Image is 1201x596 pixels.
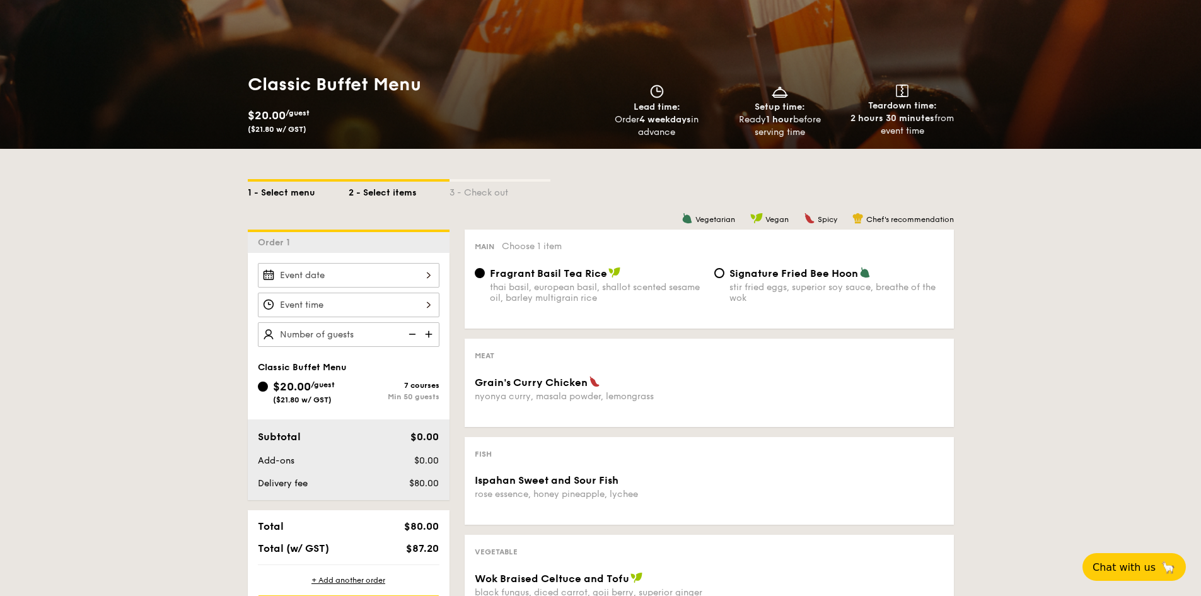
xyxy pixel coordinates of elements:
strong: 1 hour [766,114,793,125]
span: $20.00 [273,380,311,394]
div: 7 courses [349,381,439,390]
img: icon-clock.2db775ea.svg [647,85,666,98]
span: /guest [286,108,310,117]
span: Meat [475,351,494,360]
span: $87.20 [406,542,439,554]
div: rose essence, honey pineapple, lychee [475,489,704,500]
span: Classic Buffet Menu [258,362,347,373]
span: $0.00 [414,455,439,466]
span: Add-ons [258,455,294,466]
span: Fragrant Basil Tea Rice [490,267,607,279]
span: Vegetarian [695,215,735,224]
span: Delivery fee [258,478,308,489]
strong: 2 hours 30 minutes [850,113,934,124]
span: 🦙 [1161,560,1176,575]
span: Signature Fried Bee Hoon [729,267,858,279]
span: Subtotal [258,431,301,443]
span: Spicy [818,215,837,224]
div: from event time [846,112,959,137]
div: + Add another order [258,575,439,585]
span: Fish [475,450,492,459]
span: Ispahan Sweet and Sour Fish [475,474,618,486]
div: thai basil, european basil, shallot scented sesame oil, barley multigrain rice [490,282,704,303]
span: Setup time: [755,102,805,112]
img: icon-teardown.65201eee.svg [896,85,908,97]
input: $20.00/guest($21.80 w/ GST)7 coursesMin 50 guests [258,382,268,392]
span: Order 1 [258,237,295,248]
img: icon-vegan.f8ff3823.svg [608,267,621,278]
span: $0.00 [410,431,439,443]
span: Chef's recommendation [866,215,954,224]
input: Event time [258,293,439,317]
img: icon-reduce.1d2dbef1.svg [402,322,421,346]
span: Grain's Curry Chicken [475,377,588,389]
h1: Classic Buffet Menu [248,73,596,96]
div: nyonya curry, masala powder, lemongrass [475,391,704,402]
div: Min 50 guests [349,392,439,401]
span: Total (w/ GST) [258,542,329,554]
span: Vegan [765,215,789,224]
img: icon-add.58712e84.svg [421,322,439,346]
span: Lead time: [634,102,680,112]
input: Number of guests [258,322,439,347]
span: Teardown time: [868,100,937,111]
div: 2 - Select items [349,182,450,199]
span: Vegetable [475,547,518,556]
span: Chat with us [1093,561,1156,573]
img: icon-dish.430c3a2e.svg [770,85,789,98]
img: icon-spicy.37a8142b.svg [804,213,815,224]
span: Wok Braised Celtuce and Tofu [475,573,629,585]
span: $80.00 [409,478,439,489]
input: Event date [258,263,439,288]
img: icon-vegetarian.fe4039eb.svg [682,213,693,224]
img: icon-vegan.f8ff3823.svg [630,572,643,583]
span: ($21.80 w/ GST) [248,125,306,134]
span: $80.00 [404,520,439,532]
img: icon-vegan.f8ff3823.svg [750,213,763,224]
img: icon-vegetarian.fe4039eb.svg [859,267,871,278]
span: Main [475,242,494,251]
div: Ready before serving time [723,114,836,139]
span: $20.00 [248,108,286,122]
div: Order in advance [601,114,714,139]
img: icon-spicy.37a8142b.svg [589,376,600,387]
input: Signature Fried Bee Hoonstir fried eggs, superior soy sauce, breathe of the wok [714,268,724,278]
div: 1 - Select menu [248,182,349,199]
span: Total [258,520,284,532]
button: Chat with us🦙 [1082,553,1186,581]
span: /guest [311,380,335,389]
strong: 4 weekdays [639,114,691,125]
img: icon-chef-hat.a58ddaea.svg [852,213,864,224]
input: Fragrant Basil Tea Ricethai basil, european basil, shallot scented sesame oil, barley multigrain ... [475,268,485,278]
div: stir fried eggs, superior soy sauce, breathe of the wok [729,282,944,303]
div: 3 - Check out [450,182,550,199]
span: ($21.80 w/ GST) [273,395,332,404]
span: Choose 1 item [502,241,562,252]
